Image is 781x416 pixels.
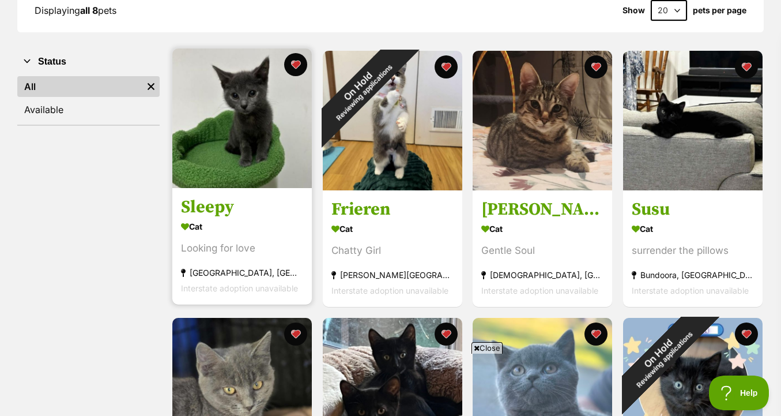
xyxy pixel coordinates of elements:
[331,220,454,237] div: Cat
[693,6,746,15] label: pets per page
[735,323,758,346] button: favourite
[323,181,462,193] a: On HoldReviewing applications
[80,5,98,16] strong: all 8
[632,267,754,283] div: Bundoora, [GEOGRAPHIC_DATA]
[17,54,160,69] button: Status
[481,243,603,258] div: Gentle Soul
[335,63,394,122] span: Reviewing applications
[181,283,298,293] span: Interstate adoption unavailable
[622,6,645,15] span: Show
[434,55,457,78] button: favourite
[584,323,608,346] button: favourite
[623,190,763,307] a: Susu Cat surrender the pillows Bundoora, [GEOGRAPHIC_DATA] Interstate adoption unavailable favourite
[481,220,603,237] div: Cat
[471,342,503,354] span: Close
[709,376,769,410] iframe: Help Scout Beacon - Open
[632,286,749,295] span: Interstate adoption unavailable
[297,25,424,153] div: On Hold
[172,188,312,305] a: Sleepy Cat Looking for love [GEOGRAPHIC_DATA], [GEOGRAPHIC_DATA] Interstate adoption unavailable ...
[331,243,454,258] div: Chatty Girl
[17,76,142,97] a: All
[481,286,598,295] span: Interstate adoption unavailable
[623,51,763,190] img: Susu
[284,53,307,76] button: favourite
[632,220,754,237] div: Cat
[632,243,754,258] div: surrender the pillows
[181,196,303,218] h3: Sleepy
[473,190,612,307] a: [PERSON_NAME] - In [PERSON_NAME] care in [DEMOGRAPHIC_DATA] Cat Gentle Soul [DEMOGRAPHIC_DATA], [...
[331,267,454,283] div: [PERSON_NAME][GEOGRAPHIC_DATA], [GEOGRAPHIC_DATA]
[111,358,670,410] iframe: Advertisement
[473,51,612,190] img: Cornelius - In foster care in Templestowe
[35,5,116,16] span: Displaying pets
[735,55,758,78] button: favourite
[584,55,608,78] button: favourite
[434,323,457,346] button: favourite
[181,265,303,280] div: [GEOGRAPHIC_DATA], [GEOGRAPHIC_DATA]
[17,74,160,125] div: Status
[284,323,307,346] button: favourite
[632,198,754,220] h3: Susu
[181,218,303,235] div: Cat
[323,190,462,307] a: Frieren Cat Chatty Girl [PERSON_NAME][GEOGRAPHIC_DATA], [GEOGRAPHIC_DATA] Interstate adoption una...
[481,267,603,283] div: [DEMOGRAPHIC_DATA], [GEOGRAPHIC_DATA]
[181,241,303,256] div: Looking for love
[481,198,603,220] h3: [PERSON_NAME] - In [PERSON_NAME] care in [DEMOGRAPHIC_DATA]
[17,99,160,120] a: Available
[172,48,312,188] img: Sleepy
[331,286,448,295] span: Interstate adoption unavailable
[331,198,454,220] h3: Frieren
[142,76,160,97] a: Remove filter
[323,51,462,190] img: Frieren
